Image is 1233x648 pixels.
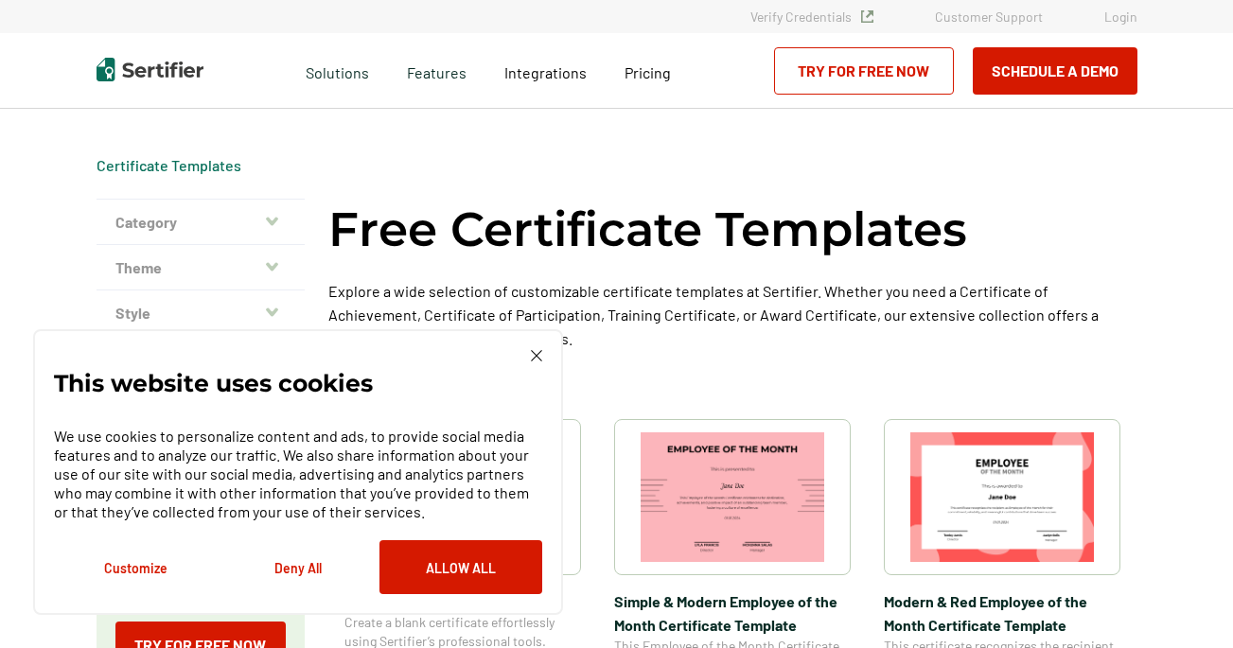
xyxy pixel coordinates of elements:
[97,290,305,336] button: Style
[625,63,671,81] span: Pricing
[935,9,1043,25] a: Customer Support
[97,156,241,175] div: Breadcrumb
[531,350,542,361] img: Cookie Popup Close
[97,200,305,245] button: Category
[328,199,967,260] h1: Free Certificate Templates
[379,540,542,594] button: Allow All
[504,63,587,81] span: Integrations
[861,10,873,23] img: Verified
[750,9,873,25] a: Verify Credentials
[614,589,851,637] span: Simple & Modern Employee of the Month Certificate Template
[54,374,373,393] p: This website uses cookies
[97,245,305,290] button: Theme
[97,156,241,174] a: Certificate Templates
[54,427,542,521] p: We use cookies to personalize content and ads, to provide social media features and to analyze ou...
[504,59,587,82] a: Integrations
[306,59,369,82] span: Solutions
[973,47,1137,95] button: Schedule a Demo
[328,279,1137,350] p: Explore a wide selection of customizable certificate templates at Sertifier. Whether you need a C...
[1104,9,1137,25] a: Login
[54,540,217,594] button: Customize
[217,540,379,594] button: Deny All
[774,47,954,95] a: Try for Free Now
[641,432,824,562] img: Simple & Modern Employee of the Month Certificate Template
[97,156,241,175] span: Certificate Templates
[910,432,1094,562] img: Modern & Red Employee of the Month Certificate Template
[97,58,203,81] img: Sertifier | Digital Credentialing Platform
[884,589,1120,637] span: Modern & Red Employee of the Month Certificate Template
[407,59,467,82] span: Features
[625,59,671,82] a: Pricing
